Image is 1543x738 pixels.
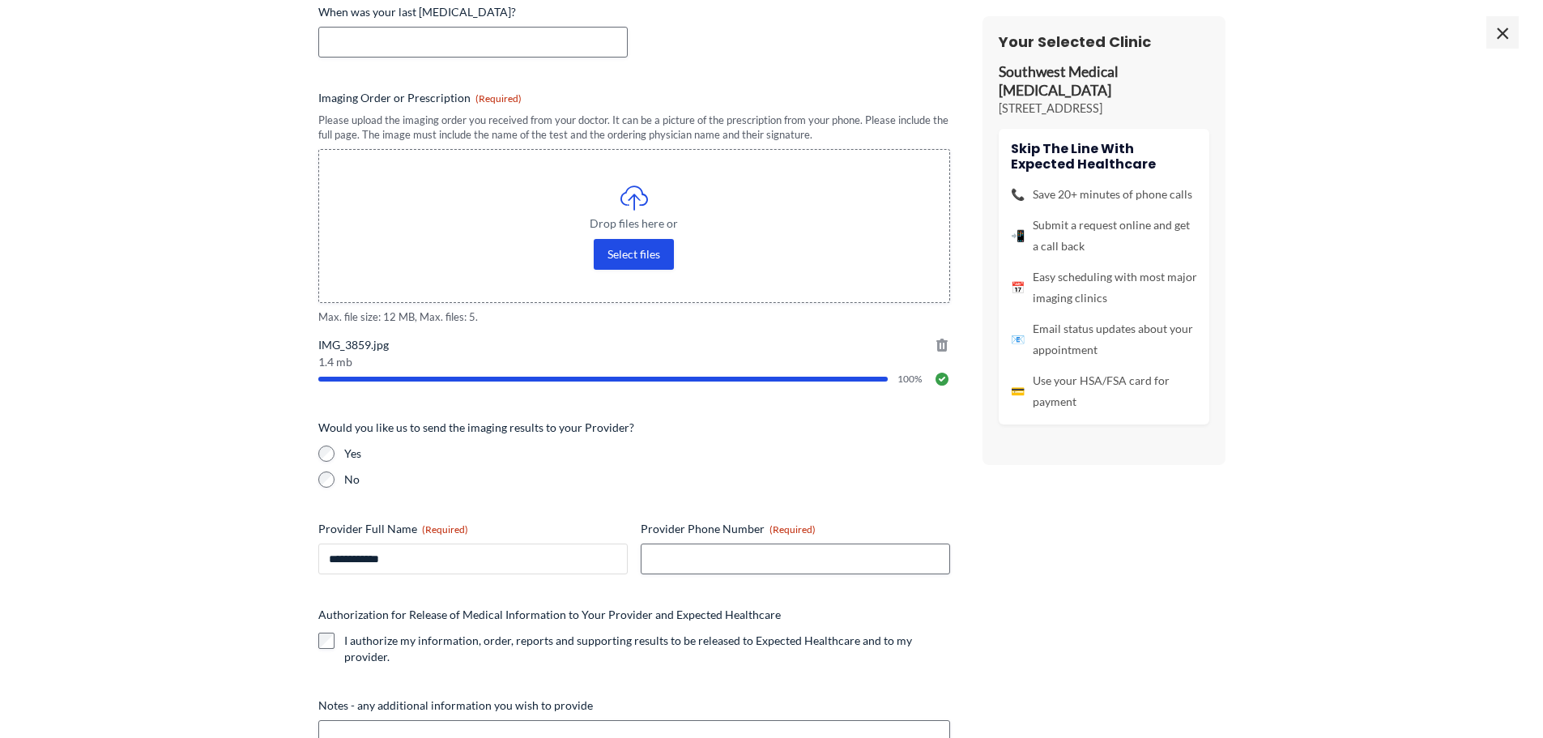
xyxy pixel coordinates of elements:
legend: Would you like us to send the imaging results to your Provider? [318,420,634,436]
span: (Required) [475,92,522,105]
span: 📅 [1011,277,1025,298]
span: 💳 [1011,381,1025,402]
p: Southwest Medical [MEDICAL_DATA] [999,63,1209,100]
label: Imaging Order or Prescription [318,90,950,106]
label: I authorize my information, order, reports and supporting results to be released to Expected Heal... [344,633,950,665]
li: Use your HSA/FSA card for payment [1011,370,1197,412]
span: 📲 [1011,225,1025,246]
span: (Required) [422,523,468,535]
span: × [1486,16,1519,49]
button: select files, imaging order or prescription(required) [594,239,674,270]
span: 📞 [1011,184,1025,205]
span: IMG_3859.jpg [318,337,950,353]
li: Easy scheduling with most major imaging clinics [1011,267,1197,309]
p: [STREET_ADDRESS] [999,100,1209,117]
span: 1.4 mb [318,356,950,368]
label: When was your last [MEDICAL_DATA]? [318,4,628,20]
li: Submit a request online and get a call back [1011,215,1197,257]
span: 100% [897,374,924,384]
label: Notes - any additional information you wish to provide [318,697,950,714]
legend: Authorization for Release of Medical Information to Your Provider and Expected Healthcare [318,607,781,623]
span: Drop files here or [352,218,917,229]
h4: Skip the line with Expected Healthcare [1011,141,1197,172]
li: Save 20+ minutes of phone calls [1011,184,1197,205]
h3: Your Selected Clinic [999,32,1209,51]
span: Max. file size: 12 MB, Max. files: 5. [318,309,950,325]
label: Yes [344,446,950,462]
label: Provider Full Name [318,521,628,537]
label: Provider Phone Number [641,521,950,537]
span: (Required) [769,523,816,535]
div: Please upload the imaging order you received from your doctor. It can be a picture of the prescri... [318,113,950,143]
span: 📧 [1011,329,1025,350]
label: No [344,471,950,488]
li: Email status updates about your appointment [1011,318,1197,360]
